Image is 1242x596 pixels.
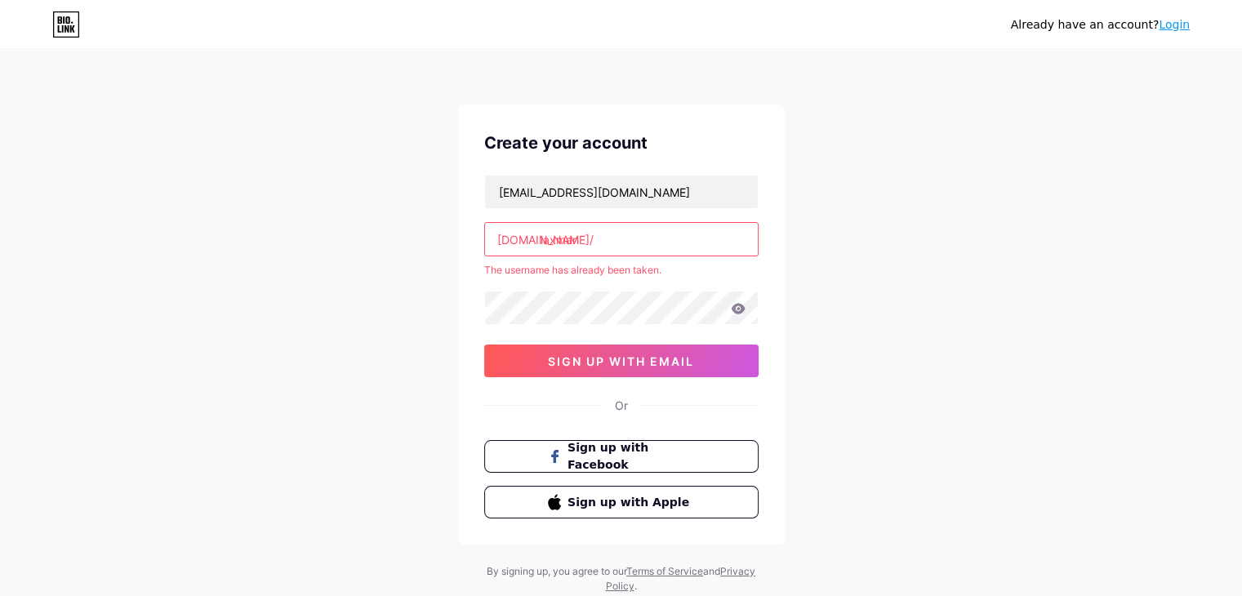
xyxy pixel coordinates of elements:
[1011,16,1190,33] div: Already have an account?
[497,231,594,248] div: [DOMAIN_NAME]/
[548,354,694,368] span: sign up with email
[615,397,628,414] div: Or
[626,565,703,577] a: Terms of Service
[568,439,694,474] span: Sign up with Facebook
[1159,18,1190,31] a: Login
[485,176,758,208] input: Email
[483,564,760,594] div: By signing up, you agree to our and .
[484,440,759,473] button: Sign up with Facebook
[485,223,758,256] input: username
[484,345,759,377] button: sign up with email
[484,131,759,155] div: Create your account
[484,486,759,518] button: Sign up with Apple
[484,263,759,278] div: The username has already been taken.
[568,494,694,511] span: Sign up with Apple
